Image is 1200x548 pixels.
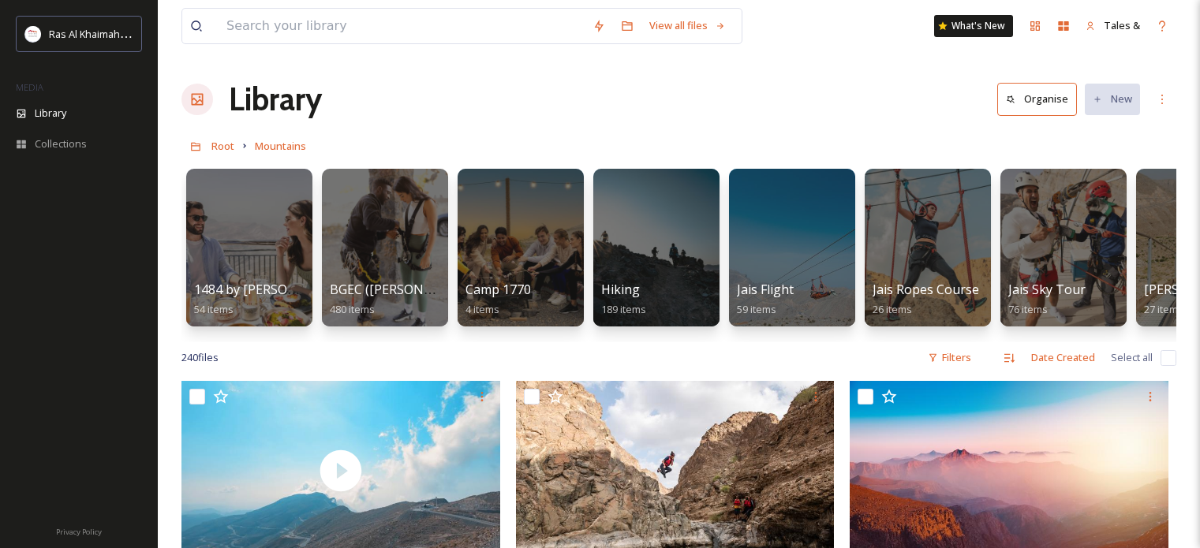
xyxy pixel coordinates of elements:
span: 26 items [873,302,912,316]
span: Tales & [1104,18,1140,32]
span: Jais Flight [737,281,794,298]
span: 27 items [1144,302,1183,316]
a: What's New [934,15,1013,37]
span: Select all [1111,350,1153,365]
span: 54 items [194,302,234,316]
span: Jais Ropes Course [873,281,979,298]
a: Camp 17704 items [465,282,531,316]
img: Logo_RAKTDA_RGB-01.png [25,26,41,42]
span: Hiking [601,281,640,298]
span: 240 file s [181,350,219,365]
a: Hiking189 items [601,282,646,316]
input: Search your library [219,9,585,43]
a: Tales & [1078,10,1148,41]
span: MEDIA [16,81,43,93]
span: 480 items [330,302,375,316]
div: Date Created [1023,342,1103,373]
span: 59 items [737,302,776,316]
span: Ras Al Khaimah Tourism Development Authority [49,26,272,41]
a: View all files [641,10,734,41]
a: Mountains [255,136,306,155]
span: Collections [35,136,87,151]
button: New [1085,84,1140,114]
a: 1484 by [PERSON_NAME]54 items [194,282,344,316]
span: Root [211,139,234,153]
a: Jais Ropes Course26 items [873,282,979,316]
a: Library [229,76,322,123]
button: Organise [997,83,1077,115]
a: Jais Sky Tour76 items [1008,282,1086,316]
span: Privacy Policy [56,527,102,537]
span: Jais Sky Tour [1008,281,1086,298]
span: Library [35,106,66,121]
span: 1484 by [PERSON_NAME] [194,281,344,298]
span: 189 items [601,302,646,316]
span: Mountains [255,139,306,153]
a: Privacy Policy [56,521,102,540]
a: BGEC ([PERSON_NAME] Explorers Camp)480 items [330,282,571,316]
span: 76 items [1008,302,1048,316]
div: Filters [920,342,979,373]
span: Camp 1770 [465,281,531,298]
span: BGEC ([PERSON_NAME] Explorers Camp) [330,281,571,298]
a: Jais Flight59 items [737,282,794,316]
a: Root [211,136,234,155]
span: 4 items [465,302,499,316]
